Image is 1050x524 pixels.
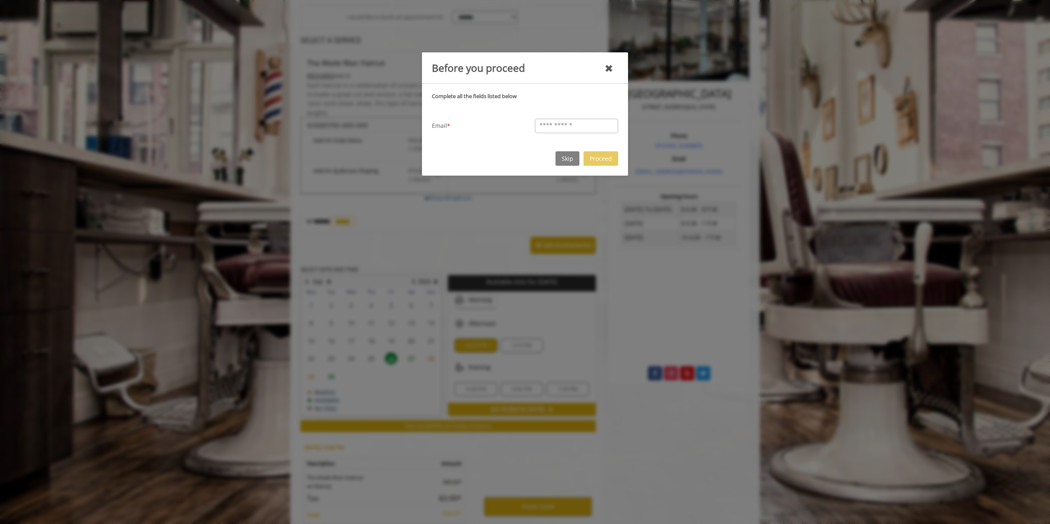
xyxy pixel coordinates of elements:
button: Proceed [584,151,618,166]
b: Complete all the fields listed below [432,92,517,100]
span: Email [432,121,447,130]
button: Skip [555,151,579,166]
div: close mandatory details dialog [605,60,613,76]
div: Before you proceed [432,60,525,76]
